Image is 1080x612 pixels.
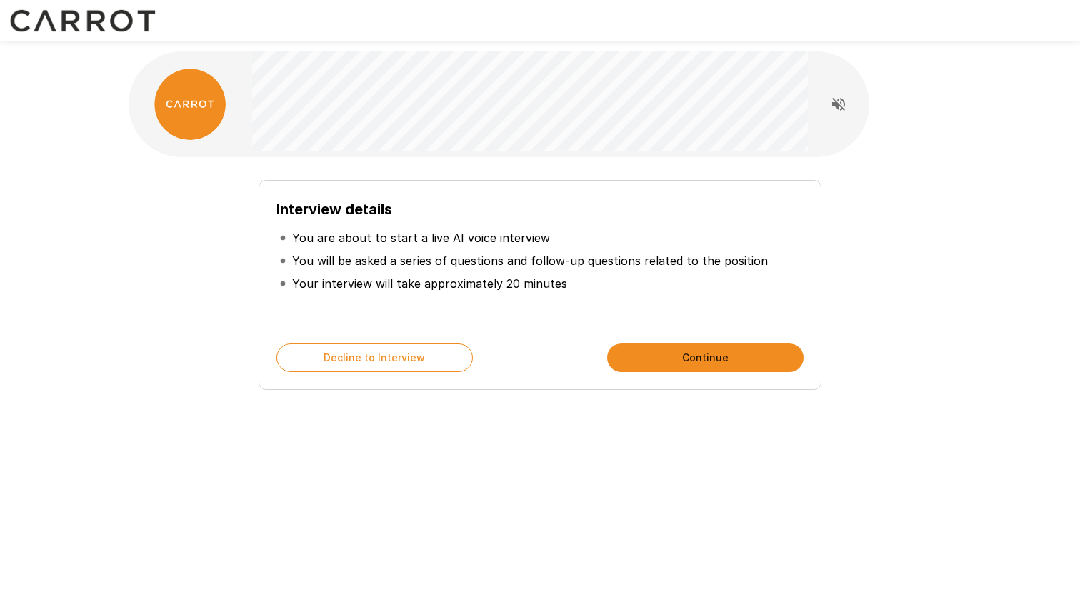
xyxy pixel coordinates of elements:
[292,229,550,246] p: You are about to start a live AI voice interview
[824,90,853,119] button: Read questions aloud
[292,275,567,292] p: Your interview will take approximately 20 minutes
[292,252,768,269] p: You will be asked a series of questions and follow-up questions related to the position
[276,201,392,218] b: Interview details
[607,343,804,372] button: Continue
[276,343,473,372] button: Decline to Interview
[154,69,226,140] img: carrot_logo.png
